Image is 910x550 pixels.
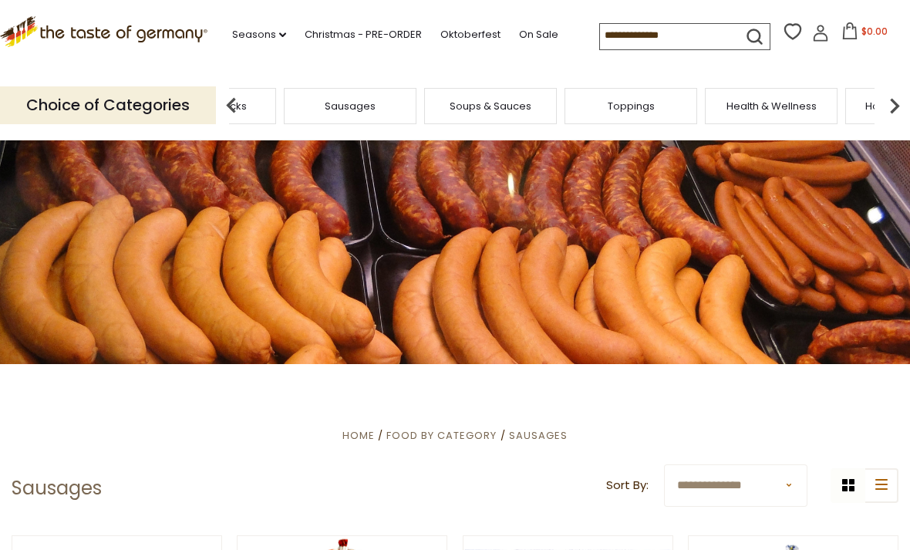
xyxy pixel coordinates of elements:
[386,428,497,443] a: Food By Category
[726,100,817,112] a: Health & Wellness
[450,100,531,112] a: Soups & Sauces
[305,26,422,43] a: Christmas - PRE-ORDER
[440,26,501,43] a: Oktoberfest
[12,477,102,500] h1: Sausages
[861,25,888,38] span: $0.00
[232,26,286,43] a: Seasons
[608,100,655,112] a: Toppings
[216,90,247,121] img: previous arrow
[606,476,649,495] label: Sort By:
[325,100,376,112] a: Sausages
[519,26,558,43] a: On Sale
[342,428,375,443] a: Home
[509,428,568,443] a: Sausages
[832,22,898,46] button: $0.00
[879,90,910,121] img: next arrow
